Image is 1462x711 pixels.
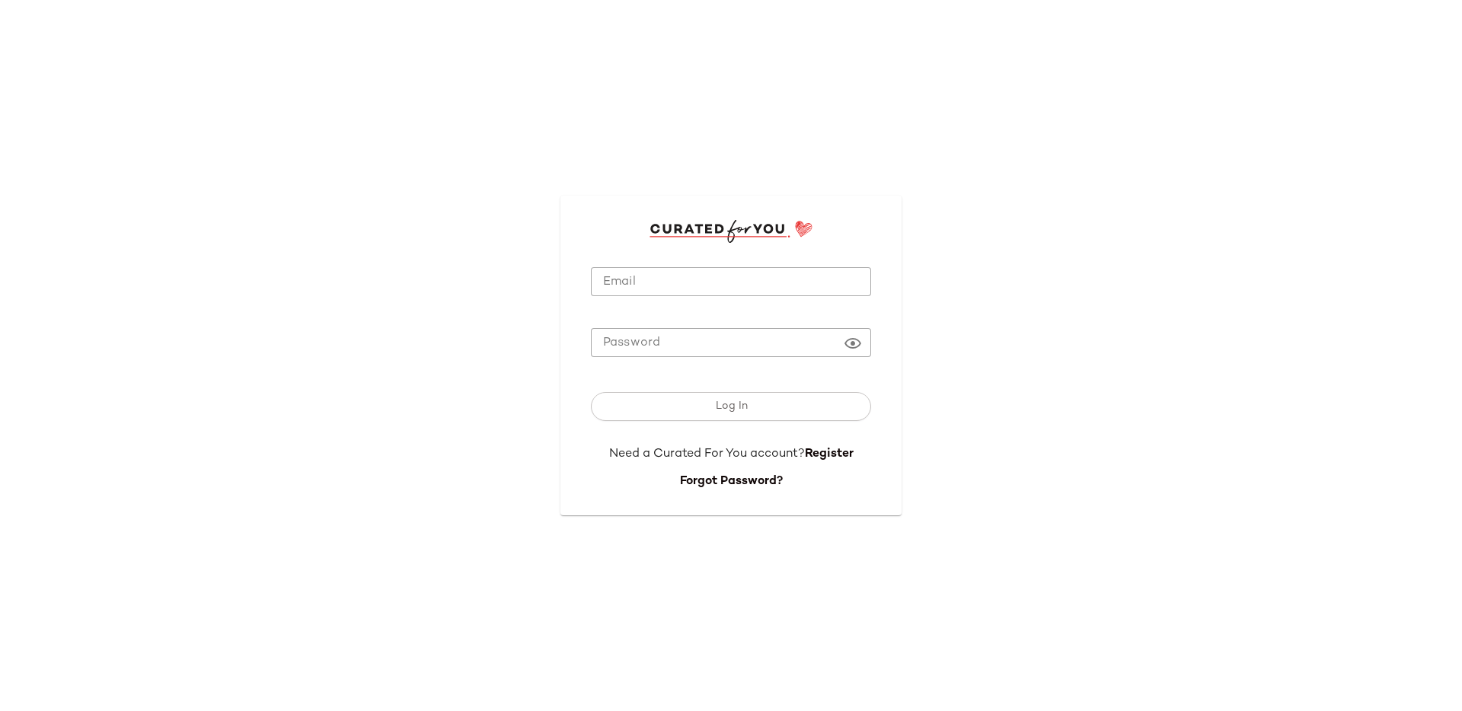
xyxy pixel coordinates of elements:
[609,448,805,461] span: Need a Curated For You account?
[680,475,783,488] a: Forgot Password?
[591,392,871,421] button: Log In
[650,220,813,243] img: cfy_login_logo.DGdB1djN.svg
[714,400,747,413] span: Log In
[805,448,854,461] a: Register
